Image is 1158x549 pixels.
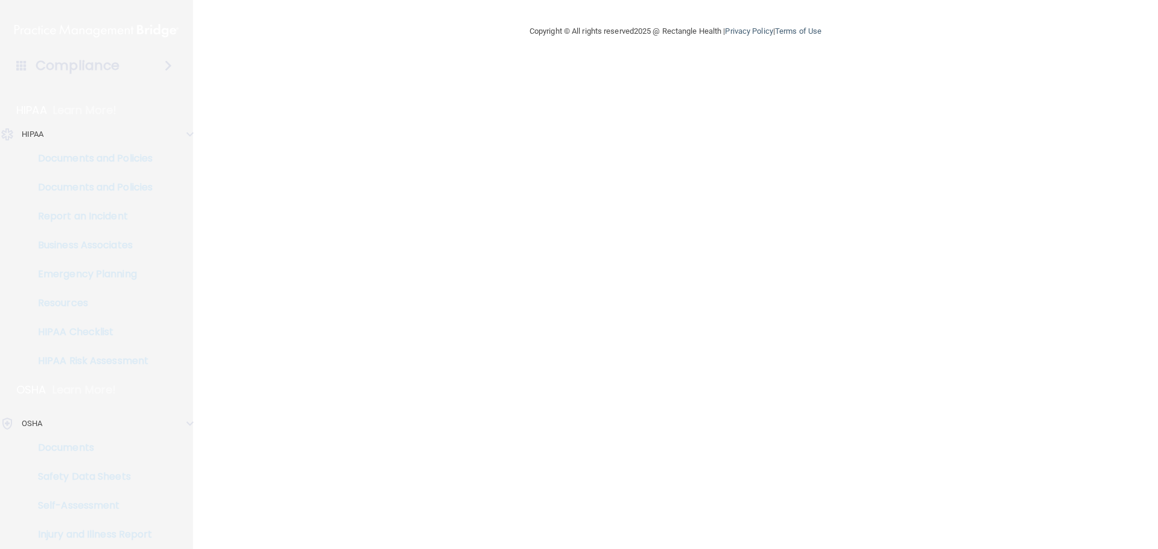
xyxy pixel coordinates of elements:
p: OSHA [16,383,46,397]
p: HIPAA [16,103,47,118]
p: HIPAA Risk Assessment [8,355,172,367]
p: Resources [8,297,172,309]
p: Emergency Planning [8,268,172,280]
h4: Compliance [36,57,119,74]
p: Injury and Illness Report [8,529,172,541]
p: HIPAA [22,127,44,142]
p: Documents and Policies [8,181,172,193]
p: Learn More! [53,103,117,118]
img: PMB logo [14,19,179,43]
p: Safety Data Sheets [8,471,172,483]
p: OSHA [22,416,42,431]
p: Documents and Policies [8,152,172,165]
div: Copyright © All rights reserved 2025 @ Rectangle Health | | [455,12,896,51]
a: Privacy Policy [725,27,773,36]
p: Learn More! [52,383,116,397]
p: Report an Incident [8,210,172,222]
p: Business Associates [8,239,172,251]
p: Self-Assessment [8,500,172,512]
p: HIPAA Checklist [8,326,172,338]
a: Terms of Use [775,27,821,36]
p: Documents [8,442,172,454]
